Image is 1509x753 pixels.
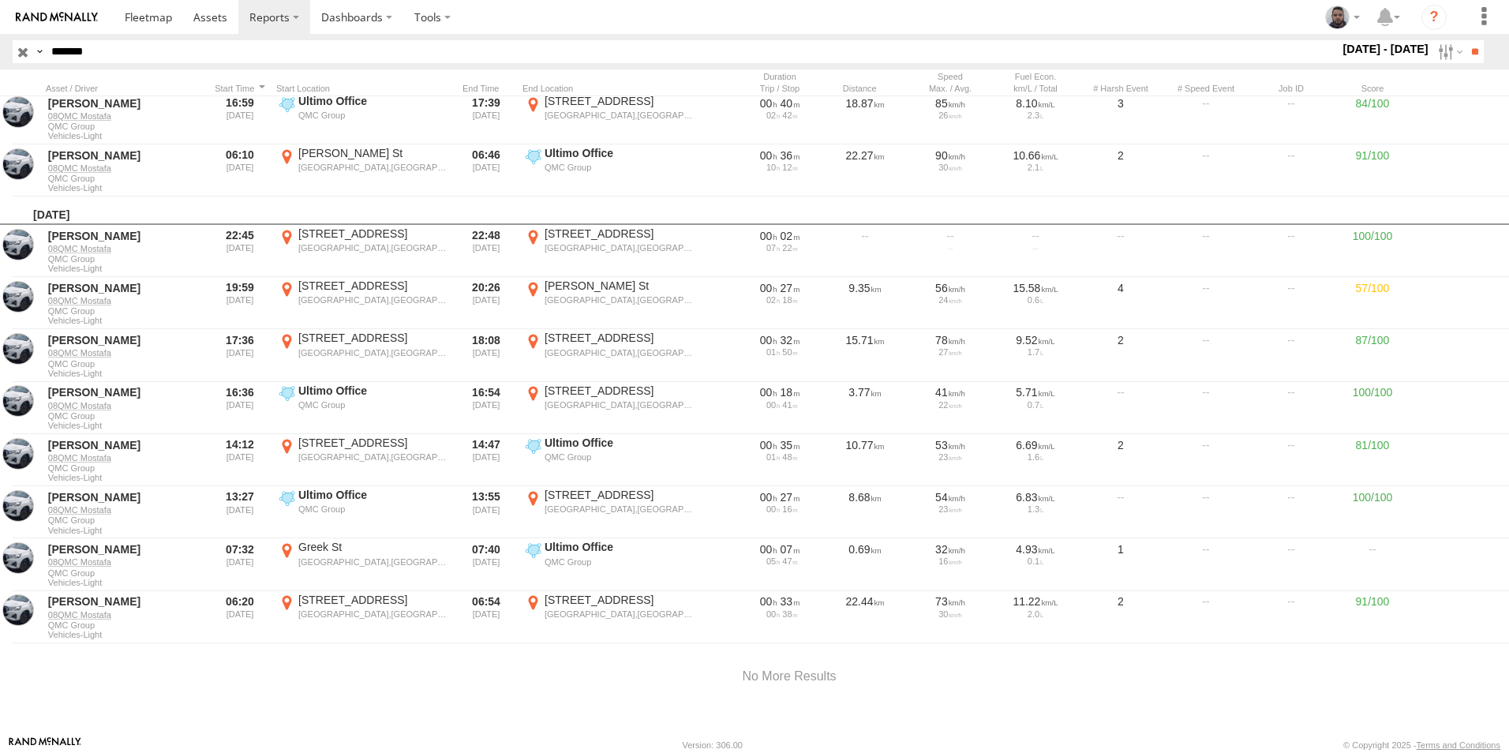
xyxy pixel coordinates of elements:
span: QMC Group [48,122,201,131]
label: Click to View Event Location [276,94,450,143]
label: Search Query [33,40,46,63]
span: 22 [782,243,797,253]
label: Click to View Event Location [522,436,696,485]
div: Click to Sort [826,83,904,94]
div: 23 [913,452,987,462]
div: 2.0 [998,609,1073,619]
span: QMC Group [48,359,201,369]
div: 91/100 [1337,593,1408,642]
span: QMC Group [48,254,201,264]
div: 1 [1081,540,1160,589]
div: [PERSON_NAME] [48,96,201,111]
div: Click to Sort [46,83,204,94]
span: 00 [760,282,777,294]
div: 30 [913,163,987,172]
span: QMC Group [48,411,201,421]
div: 2 [1081,331,1160,380]
label: Click to View Event Location [522,279,696,328]
div: [PERSON_NAME] [48,148,201,163]
div: 13:27 [DATE] [210,488,270,537]
label: Click to View Event Location [522,94,696,143]
label: Click to View Event Location [276,384,450,433]
label: Click to View Event Location [276,488,450,537]
div: [STREET_ADDRESS] [298,436,447,450]
div: 2 [1081,146,1160,195]
div: 32 [913,542,987,556]
div: [GEOGRAPHIC_DATA],[GEOGRAPHIC_DATA] [545,504,694,515]
div: [2401s] 21/08/2025 16:59 - 21/08/2025 17:39 [743,96,817,111]
span: 02 [766,111,780,120]
div: 13:55 [DATE] [456,488,516,537]
div: [STREET_ADDRESS] [545,593,694,607]
div: [STREET_ADDRESS] [298,279,447,293]
span: 00 [760,491,777,504]
a: View Asset in Asset Management [2,490,34,522]
div: Ultimo Office [545,540,694,554]
div: [2125s] 20/08/2025 14:12 - 20/08/2025 14:47 [743,438,817,452]
div: [GEOGRAPHIC_DATA],[GEOGRAPHIC_DATA] [298,556,447,568]
div: Greek St [298,540,447,554]
div: 17:39 [DATE] [456,94,516,143]
div: 57/100 [1337,279,1408,328]
div: [PERSON_NAME] [48,229,201,243]
div: 91/100 [1337,146,1408,195]
a: View Asset in Asset Management [2,438,34,470]
div: Version: 306.00 [683,740,743,750]
div: 06:54 [DATE] [456,593,516,642]
div: 22.44 [826,593,904,642]
a: View Asset in Asset Management [2,96,34,128]
a: 08QMC Mostafa [48,243,201,254]
span: 00 [760,334,777,347]
span: 00 [760,595,777,608]
div: [2178s] 21/08/2025 06:10 - 21/08/2025 06:46 [743,148,817,163]
a: Terms and Conditions [1417,740,1500,750]
div: [STREET_ADDRESS] [545,384,694,398]
span: 01 [766,452,780,462]
label: Click to View Event Location [522,593,696,642]
div: 2 [1081,436,1160,485]
div: Ultimo Office [298,94,447,108]
div: 15.71 [826,331,904,380]
div: 16 [913,556,987,566]
div: [1635s] 20/08/2025 19:59 - 20/08/2025 20:26 [743,281,817,295]
div: 22 [913,400,987,410]
span: 00 [760,230,777,242]
div: 100/100 [1337,384,1408,433]
div: Score [1337,83,1408,94]
div: 5.71 [998,385,1073,399]
div: QMC Group [545,451,694,463]
div: [GEOGRAPHIC_DATA],[GEOGRAPHIC_DATA] [298,242,447,253]
div: 18.87 [826,94,904,143]
span: 00 [760,439,777,451]
div: Ultimo Office [298,488,447,502]
div: [GEOGRAPHIC_DATA],[GEOGRAPHIC_DATA] [545,242,694,253]
div: [STREET_ADDRESS] [545,227,694,241]
span: QMC Group [48,515,201,525]
span: 00 [760,543,777,556]
div: 0.7 [998,400,1073,410]
div: 6.69 [998,438,1073,452]
div: 9.35 [826,279,904,328]
div: 87/100 [1337,331,1408,380]
span: 05 [766,556,780,566]
span: Filter Results to this Group [48,526,201,535]
div: 16:54 [DATE] [456,384,516,433]
div: [PERSON_NAME] [48,490,201,504]
a: 08QMC Mostafa [48,163,201,174]
span: Filter Results to this Group [48,421,201,430]
span: 10 [766,163,780,172]
span: 00 [760,149,777,162]
div: [PERSON_NAME] [48,385,201,399]
div: [GEOGRAPHIC_DATA],[GEOGRAPHIC_DATA] [545,294,694,305]
div: 22:48 [DATE] [456,227,516,275]
label: Click to View Event Location [276,436,450,485]
div: © Copyright 2025 - [1343,740,1500,750]
div: 8.10 [998,96,1073,111]
div: 1.6 [998,452,1073,462]
div: 06:20 [DATE] [210,593,270,642]
div: 78 [913,333,987,347]
span: 07 [766,243,780,253]
span: QMC Group [48,620,201,630]
label: [DATE] - [DATE] [1339,40,1432,58]
div: 8.68 [826,488,904,537]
